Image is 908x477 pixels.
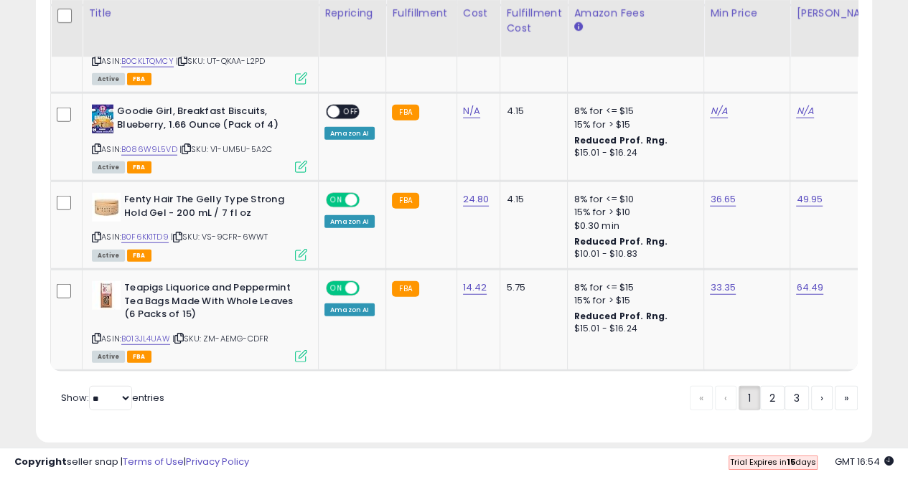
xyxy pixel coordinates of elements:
b: Reduced Prof. Rng. [574,235,668,247]
div: Min Price [710,6,784,22]
a: B013JL4UAW [121,333,170,345]
span: OFF [357,194,380,207]
span: FBA [127,73,151,85]
div: ASIN: [92,17,307,84]
div: Amazon AI [324,127,375,140]
span: | SKU: UT-QKAA-L2PD [176,55,265,67]
div: Repricing [324,6,380,22]
img: 51XqS-zanHL._SL40_.jpg [92,105,113,133]
a: 14.42 [463,280,487,295]
span: | SKU: ZM-AEMG-CDFR [172,333,268,344]
span: Trial Expires in days [730,456,816,468]
div: ASIN: [92,105,307,171]
div: Amazon Fees [574,6,698,22]
div: 4.15 [506,193,556,206]
div: 15% for > $10 [574,206,693,219]
div: $0.30 min [574,219,693,232]
span: ON [327,283,345,295]
div: 8% for <= $15 [574,281,693,294]
div: $15.01 - $16.24 [574,323,693,335]
div: $10.01 - $10.83 [574,248,693,260]
small: Amazon Fees. [574,22,582,34]
span: | SKU: VS-9CFR-6WWT [171,231,268,242]
div: Amazon AI [324,215,375,228]
div: 15% for > $15 [574,294,693,307]
strong: Copyright [14,455,67,468]
a: 64.49 [796,280,823,295]
span: | SKU: V1-UM5U-5A2C [179,143,272,155]
span: OFF [357,283,380,295]
span: All listings currently available for purchase on Amazon [92,250,125,262]
span: FBA [127,351,151,363]
small: FBA [392,281,418,297]
div: ASIN: [92,281,307,361]
div: Fulfillment [392,6,450,22]
a: B0F6KK1TD9 [121,231,169,243]
div: Fulfillment Cost [506,6,561,37]
div: $15.01 - $16.24 [574,147,693,159]
span: All listings currently available for purchase on Amazon [92,351,125,363]
a: 3 [785,386,809,410]
div: 8% for <= $10 [574,193,693,206]
div: 4.15 [506,105,556,118]
div: ASIN: [92,193,307,260]
small: FBA [392,193,418,209]
span: Show: entries [61,391,164,405]
b: Fenty Hair The Gelly Type Strong Hold Gel - 200 mL / 7 fl oz [124,193,299,223]
a: 36.65 [710,192,736,207]
div: 5.75 [506,281,556,294]
span: All listings currently available for purchase on Amazon [92,161,125,174]
a: B086W9L5VD [121,143,177,156]
a: N/A [796,104,813,118]
img: 31hFmeZhHRL._SL40_.jpg [92,193,121,222]
a: 2 [760,386,785,410]
div: 8% for <= $15 [574,105,693,118]
div: [PERSON_NAME] [796,6,881,22]
span: 2025-10-9 16:54 GMT [835,455,894,468]
div: Title [88,6,312,22]
a: 33.35 [710,280,736,295]
span: ON [327,194,345,207]
span: All listings currently available for purchase on Amazon [92,73,125,85]
a: Privacy Policy [186,455,249,468]
span: FBA [127,250,151,262]
small: FBA [392,105,418,121]
a: N/A [463,104,480,118]
span: » [844,391,848,405]
div: Cost [463,6,495,22]
span: › [820,391,823,405]
a: B0CKLTQMCY [121,55,174,67]
b: Teapigs Liquorice and Peppermint Tea Bags Made With Whole Leaves (6 Packs of 15) [124,281,299,325]
b: Reduced Prof. Rng. [574,310,668,322]
a: N/A [710,104,727,118]
a: 24.80 [463,192,490,207]
div: Amazon AI [324,303,375,316]
b: 15 [787,456,795,468]
img: 51Iof-KXztL._SL40_.jpg [92,281,121,310]
a: 49.95 [796,192,823,207]
div: seller snap | | [14,455,249,469]
span: FBA [127,161,151,174]
span: OFF [340,106,362,118]
b: Goodie Girl, Breakfast Biscuits, Blueberry, 1.66 Ounce (Pack of 4) [117,105,291,135]
div: 15% for > $15 [574,118,693,131]
a: 1 [739,386,760,410]
b: Reduced Prof. Rng. [574,134,668,146]
a: Terms of Use [123,455,184,468]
